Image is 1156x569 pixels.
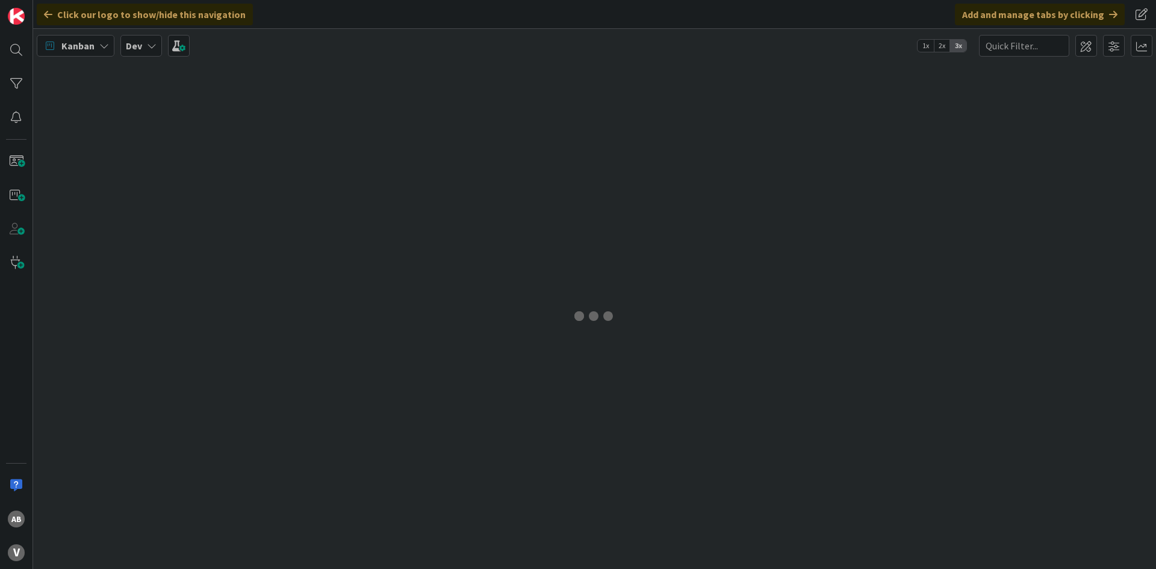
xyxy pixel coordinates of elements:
span: 1x [918,40,934,52]
b: Dev [126,40,142,52]
div: Click our logo to show/hide this navigation [37,4,253,25]
img: Visit kanbanzone.com [8,8,25,25]
div: V [8,544,25,561]
input: Quick Filter... [979,35,1069,57]
span: 2x [934,40,950,52]
span: Kanban [61,39,95,53]
span: 3x [950,40,966,52]
div: AB [8,511,25,527]
div: Add and manage tabs by clicking [955,4,1125,25]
